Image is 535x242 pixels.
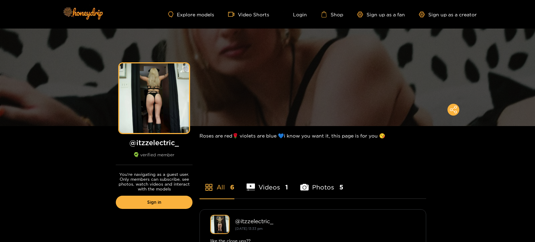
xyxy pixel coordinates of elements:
a: Sign up as a creator [419,11,477,17]
a: Sign up as a fan [357,11,405,17]
h1: @ itzzelectric_ [116,138,193,147]
img: itzzelectric_ [210,215,229,234]
span: 1 [285,183,288,192]
span: 6 [230,183,234,192]
span: appstore [205,183,213,192]
a: Explore models [168,11,214,17]
a: Sign in [116,196,193,209]
span: video-camera [228,11,238,17]
li: All [199,167,234,198]
a: Shop [321,11,343,17]
div: Roses are red🌹 violets are blue 💙i know you want it, this page is for you 😘 [199,126,426,145]
div: verified member [116,152,193,165]
li: Videos [247,167,288,198]
li: Photos [300,167,343,198]
a: Login [283,11,307,17]
span: 5 [339,183,343,192]
a: Video Shorts [228,11,269,17]
small: [DATE] 13:33 pm [235,227,263,231]
p: You're navigating as a guest user. Only members can subscribe, see photos, watch videos and inter... [116,172,193,192]
div: @ itzzelectric_ [235,218,415,224]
